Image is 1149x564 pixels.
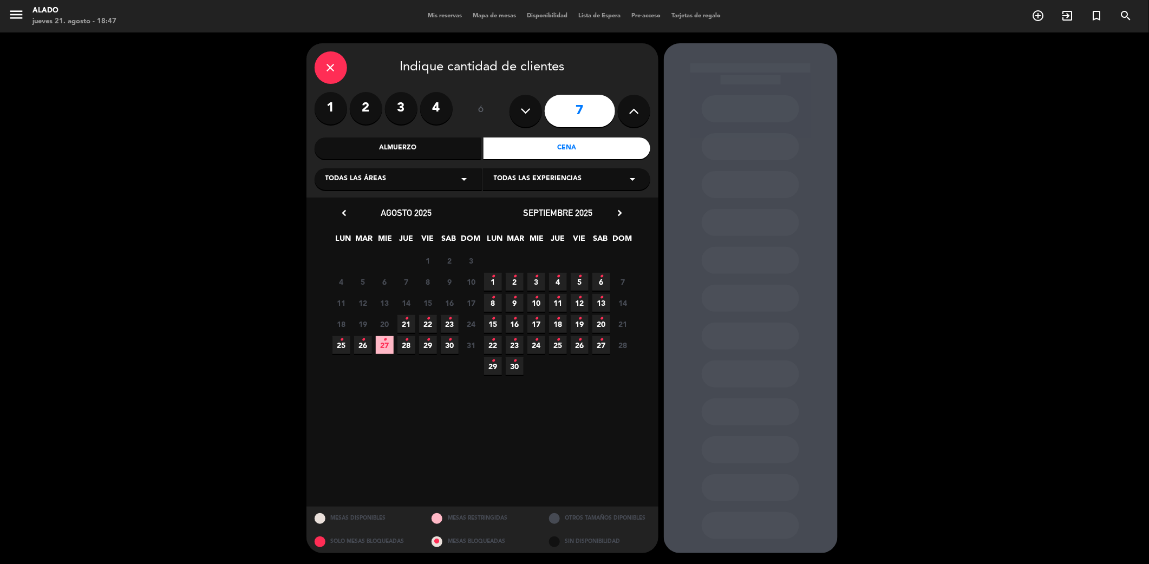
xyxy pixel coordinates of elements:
[325,174,387,185] span: Todas las áreas
[32,16,116,27] div: jueves 21. agosto - 18:47
[556,310,560,327] i: •
[458,173,471,186] i: arrow_drop_down
[599,289,603,306] i: •
[484,137,650,159] div: Cena
[614,294,632,312] span: 14
[404,331,408,349] i: •
[506,273,524,291] span: 2
[491,268,495,285] i: •
[571,273,589,291] span: 5
[626,13,667,19] span: Pre-acceso
[462,315,480,333] span: 24
[513,331,517,349] i: •
[491,352,495,370] i: •
[423,13,468,19] span: Mis reservas
[441,336,459,354] span: 30
[376,315,394,333] span: 20
[8,6,24,27] button: menu
[383,331,387,349] i: •
[541,507,658,530] div: OTROS TAMAÑOS DIPONIBLES
[397,232,415,250] span: JUE
[461,232,479,250] span: DOM
[592,315,610,333] span: 20
[592,294,610,312] span: 13
[376,336,394,354] span: 27
[612,232,630,250] span: DOM
[334,232,352,250] span: LUN
[506,336,524,354] span: 23
[354,315,372,333] span: 19
[484,315,502,333] span: 15
[441,273,459,291] span: 9
[385,92,417,124] label: 3
[513,310,517,327] i: •
[494,174,582,185] span: Todas las experiencias
[397,273,415,291] span: 7
[599,310,603,327] i: •
[527,294,545,312] span: 10
[527,273,545,291] span: 3
[1091,9,1104,22] i: turned_in_not
[592,273,610,291] span: 6
[448,310,452,327] i: •
[419,336,437,354] span: 29
[578,289,582,306] i: •
[614,315,632,333] span: 21
[614,273,632,291] span: 7
[419,273,437,291] span: 8
[306,507,424,530] div: MESAS DISPONIBLES
[332,336,350,354] span: 25
[441,294,459,312] span: 16
[591,232,609,250] span: SAB
[462,273,480,291] span: 10
[534,310,538,327] i: •
[354,294,372,312] span: 12
[556,331,560,349] i: •
[332,315,350,333] span: 18
[549,336,567,354] span: 25
[528,232,546,250] span: MIE
[599,268,603,285] i: •
[592,336,610,354] span: 27
[419,232,436,250] span: VIE
[549,232,567,250] span: JUE
[397,336,415,354] span: 28
[440,232,458,250] span: SAB
[549,294,567,312] span: 11
[462,336,480,354] span: 31
[463,92,499,130] div: ó
[556,268,560,285] i: •
[1061,9,1074,22] i: exit_to_app
[615,207,626,219] i: chevron_right
[419,252,437,270] span: 1
[332,294,350,312] span: 11
[32,5,116,16] div: Alado
[484,357,502,375] span: 29
[1120,9,1133,22] i: search
[626,173,639,186] i: arrow_drop_down
[315,92,347,124] label: 1
[549,315,567,333] span: 18
[315,137,481,159] div: Almuerzo
[491,331,495,349] i: •
[462,294,480,312] span: 17
[324,61,337,74] i: close
[534,331,538,349] i: •
[578,331,582,349] i: •
[527,336,545,354] span: 24
[397,294,415,312] span: 14
[404,310,408,327] i: •
[599,331,603,349] i: •
[506,357,524,375] span: 30
[541,530,658,553] div: SIN DISPONIBILIDAD
[573,13,626,19] span: Lista de Espera
[361,331,365,349] i: •
[556,289,560,306] i: •
[376,232,394,250] span: MIE
[491,289,495,306] i: •
[354,336,372,354] span: 26
[419,294,437,312] span: 15
[524,207,593,218] span: septiembre 2025
[426,310,430,327] i: •
[397,315,415,333] span: 21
